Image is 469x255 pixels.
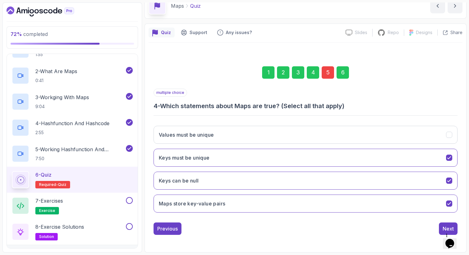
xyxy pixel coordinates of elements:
[11,31,48,37] span: completed
[35,171,51,178] p: 6 - Quiz
[35,94,89,101] p: 3 - Workging With Maps
[154,172,458,190] button: Keys can be null
[450,29,462,36] p: Share
[35,77,77,84] p: 0:41
[439,222,458,235] button: Next
[292,66,304,79] div: 3
[157,225,178,232] div: Previous
[190,29,207,36] p: Support
[35,68,77,75] p: 2 - What Are Maps
[35,103,89,110] p: 9:04
[35,223,84,231] p: 8 - Exercise Solutions
[11,31,22,37] span: 72 %
[58,182,66,187] span: quiz
[35,156,125,162] p: 7:50
[159,177,199,184] h3: Keys can be null
[35,120,109,127] p: 4 - Hashfunction And Hashcode
[12,67,133,84] button: 2-What Are Maps0:41
[12,197,133,214] button: 7-Exercisesexercise
[337,66,349,79] div: 6
[213,28,256,37] button: Feedback button
[12,93,133,110] button: 3-Workging With Maps9:04
[262,66,275,79] div: 1
[7,7,88,16] a: Dashboard
[39,208,55,213] span: exercise
[226,29,252,36] p: Any issues?
[12,119,133,136] button: 4-Hashfunction And Hashcode2:55
[161,29,171,36] p: Quiz
[437,29,462,36] button: Share
[159,154,210,161] h3: Keys must be unique
[443,225,454,232] div: Next
[39,182,58,187] span: Required-
[159,131,214,138] h3: Values must be unique
[154,126,458,144] button: Values must be unique
[355,29,367,36] p: Slides
[154,195,458,213] button: Maps store key-value pairs
[307,66,319,79] div: 4
[35,146,125,153] p: 5 - Working Hashfunction And Hashcode
[416,29,432,36] p: Designs
[154,102,458,110] h3: 4 - Which statements about Maps are true? (Select all that apply)
[35,130,109,136] p: 2:55
[388,29,399,36] p: Repo
[39,234,54,239] span: solution
[12,145,133,162] button: 5-Working Hashfunction And Hashcode7:50
[154,89,187,97] p: multiple choice
[177,28,211,37] button: Support button
[277,66,289,79] div: 2
[35,197,63,204] p: 7 - Exercises
[190,2,201,10] p: Quiz
[12,223,133,240] button: 8-Exercise Solutionssolution
[154,222,181,235] button: Previous
[149,28,175,37] button: quiz button
[322,66,334,79] div: 5
[154,149,458,167] button: Keys must be unique
[35,51,73,58] p: 1:55
[171,2,184,10] p: Maps
[443,230,463,249] iframe: chat widget
[159,200,225,207] h3: Maps store key-value pairs
[12,171,133,188] button: 6-QuizRequired-quiz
